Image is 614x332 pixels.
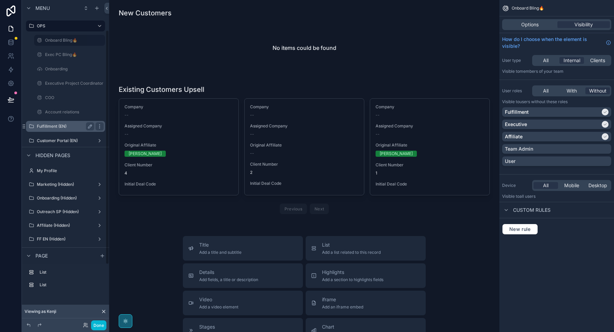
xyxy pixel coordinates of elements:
label: User type [502,58,529,63]
label: Onboard Bling🔥 [45,38,101,43]
label: Marketing (Hidden) [37,182,94,187]
a: Account relations [34,107,105,117]
label: Executive Project Coordinator [45,81,104,86]
button: HighlightsAdd a section to highlights fields [306,263,426,288]
a: Executive Project Coordinator [34,78,105,89]
button: TitleAdd a title and subtitle [183,236,303,261]
label: List [40,282,102,288]
label: FF EN (Hidden) [37,236,94,242]
label: Fulfillment (EN) [37,124,91,129]
a: Onboard Bling🔥 [34,35,105,46]
button: Done [91,320,106,330]
span: All [543,182,549,189]
label: Device [502,183,529,188]
span: Internal [564,57,580,64]
span: Add fields, a title or description [199,277,258,282]
a: Onboarding [34,64,105,74]
span: How do I choose when the element is visible? [502,36,603,50]
button: DetailsAdd fields, a title or description [183,263,303,288]
span: Stages [199,323,240,330]
span: Desktop [588,182,607,189]
span: Add an iframe embed [322,304,363,310]
label: Onboarding (Hidden) [37,195,94,201]
span: Menu [35,5,50,12]
a: Outreach SP (Hidden) [26,206,105,217]
span: Video [199,296,238,303]
span: All [543,87,549,94]
span: all users [520,194,536,199]
a: My Profile [26,165,105,176]
span: Hidden pages [35,152,70,159]
p: Executive [505,121,527,128]
button: New rule [502,224,538,235]
label: List [40,269,102,275]
span: Add a video element [199,304,238,310]
a: FF EN (Hidden) [26,234,105,245]
span: List [322,241,381,248]
label: Exec PC Bling🔥 [45,52,104,57]
span: Clients [590,57,605,64]
span: iframe [322,296,363,303]
span: All [543,57,549,64]
span: Options [521,21,539,28]
a: COO [34,92,105,103]
p: Visible to [502,99,611,105]
span: Chart [322,323,373,330]
a: How do I choose when the element is visible? [502,36,611,50]
button: iframeAdd an iframe embed [306,291,426,315]
span: Visibility [574,21,593,28]
span: Title [199,241,242,248]
span: Users without these roles [520,99,568,104]
a: Onboarding (Hidden) [26,193,105,204]
span: Add a section to highlights fields [322,277,383,282]
span: With [567,87,577,94]
span: Without [589,87,606,94]
span: Page [35,252,48,259]
p: Team Admin [505,146,533,152]
label: My Profile [37,168,104,174]
button: VideoAdd a video element [183,291,303,315]
label: COO [45,95,104,100]
span: Add a list related to this record [322,250,381,255]
button: ListAdd a list related to this record [306,236,426,261]
a: Marketing (Hidden) [26,179,105,190]
p: Visible to [502,194,611,199]
label: OPS [37,23,91,29]
a: Affiliate (Hidden) [26,220,105,231]
span: Highlights [322,269,383,276]
p: Affiliate [505,133,523,140]
span: New rule [507,226,533,232]
p: Visible to [502,69,611,74]
span: Custom rules [513,207,551,213]
label: Customer Portal (EN) [37,138,94,143]
span: Add a title and subtitle [199,250,242,255]
span: Mobile [564,182,579,189]
span: Members of your team [520,69,564,74]
label: Outreach SP (Hidden) [37,209,94,215]
span: Onboard Bling🔥 [512,5,544,11]
label: Account relations [45,109,104,115]
label: Affiliate (Hidden) [37,223,94,228]
p: Fulfillment [505,109,529,115]
label: User roles [502,88,529,94]
span: Details [199,269,258,276]
p: User [505,158,515,165]
a: Fulfillment (EN) [26,121,105,132]
span: Viewing as Kenji [25,309,56,314]
a: OPS [26,20,105,31]
a: Exec PC Bling🔥 [34,49,105,60]
div: scrollable content [22,264,109,297]
a: Customer Portal (EN) [26,135,105,146]
label: Onboarding [45,66,104,72]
